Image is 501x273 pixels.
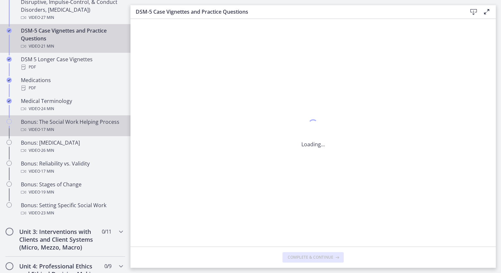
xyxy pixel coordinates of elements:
div: PDF [21,84,123,92]
div: Medications [21,76,123,92]
div: Bonus: Setting Specific Social Work [21,201,123,217]
div: Bonus: [MEDICAL_DATA] [21,139,123,154]
div: DSM 5 Longer Case Vignettes [21,55,123,71]
span: · 21 min [40,42,54,50]
span: 0 / 11 [102,228,111,236]
div: Video [21,167,123,175]
span: · 17 min [40,167,54,175]
i: Completed [7,78,12,83]
div: Video [21,209,123,217]
span: Complete & continue [288,255,333,260]
i: Completed [7,28,12,33]
div: Bonus: Stages of Change [21,180,123,196]
button: Complete & continue [282,252,344,263]
div: Video [21,188,123,196]
span: · 23 min [40,209,54,217]
i: Completed [7,98,12,104]
div: Video [21,126,123,134]
span: · 27 min [40,14,54,22]
span: 0 / 9 [104,262,111,270]
h3: DSM-5 Case Vignettes and Practice Questions [136,8,457,16]
div: Video [21,147,123,154]
div: PDF [21,63,123,71]
div: Bonus: The Social Work Helping Process [21,118,123,134]
span: · 19 min [40,188,54,196]
span: · 26 min [40,147,54,154]
div: 1 [301,118,325,133]
div: Video [21,105,123,113]
i: Completed [7,57,12,62]
h2: Unit 3: Interventions with Clients and Client Systems (Micro, Mezzo, Macro) [19,228,99,251]
p: Loading... [301,140,325,148]
div: Medical Terminology [21,97,123,113]
div: Video [21,42,123,50]
span: · 24 min [40,105,54,113]
div: Video [21,14,123,22]
span: · 17 min [40,126,54,134]
div: DSM-5 Case Vignettes and Practice Questions [21,27,123,50]
div: Bonus: Reliability vs. Validity [21,160,123,175]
